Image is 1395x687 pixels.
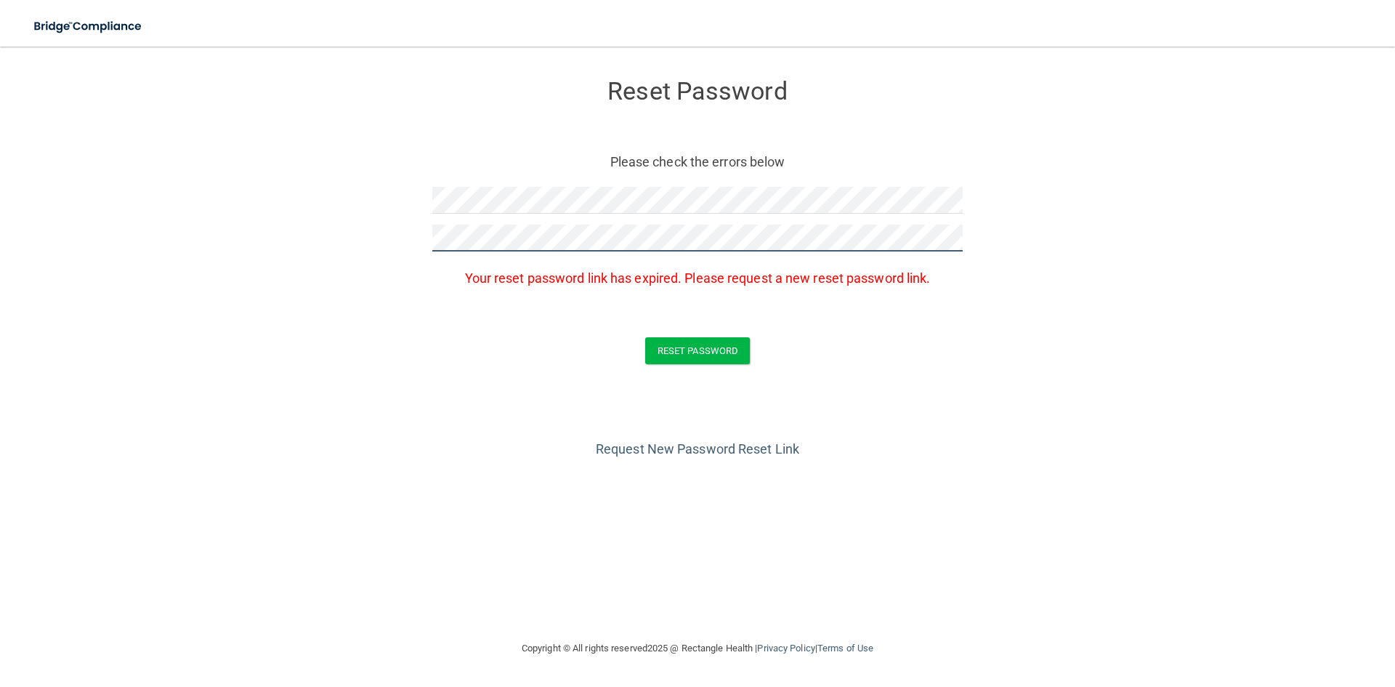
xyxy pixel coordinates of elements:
[432,78,963,105] h3: Reset Password
[757,643,814,654] a: Privacy Policy
[645,337,750,364] button: Reset Password
[432,625,963,672] div: Copyright © All rights reserved 2025 @ Rectangle Health | |
[596,441,799,457] a: Request New Password Reset Link
[443,150,952,174] p: Please check the errors below
[22,12,155,41] img: bridge_compliance_login_screen.278c3ca4.svg
[432,266,963,290] p: Your reset password link has expired. Please request a new reset password link.
[1144,584,1378,642] iframe: Drift Widget Chat Controller
[817,643,873,654] a: Terms of Use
